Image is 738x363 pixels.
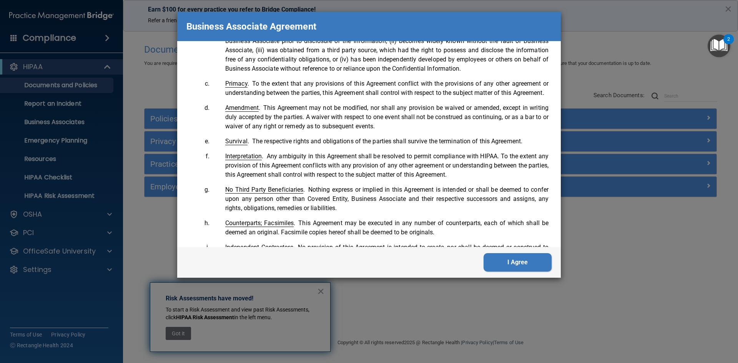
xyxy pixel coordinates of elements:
span: . [225,104,260,111]
li: The respective rights and obligations of the parties shall survive the termination of this Agreem... [211,137,549,146]
p: Business Associate Agreement [186,18,316,35]
span: Counterparts; Facsimiles [225,219,294,227]
span: . [225,138,249,145]
span: Interpretation [225,152,262,160]
span: . [225,244,295,251]
li: Any ambiguity in this Agreement shall be resolved to permit compliance with HIPAA. To the extent ... [211,152,549,179]
span: Independent Contractors [225,244,293,251]
span: . [225,152,264,160]
li: This Agreement may not be modified, nor shall any provision be waived or amended, except in writi... [211,103,549,131]
button: Open Resource Center, 2 new notifications [708,35,730,57]
li: Nothing express or implied in this Agreement is intended or shall be deemed to confer upon any pe... [211,185,549,213]
span: Amendment [225,104,259,112]
li: No provision of this Agreement is intended to create, nor shall be deemed or construed to create,... [211,243,549,298]
span: No Third Party Beneficiaries [225,186,303,194]
button: I Agree [484,253,552,272]
li: This Agreement may be executed in any number of counterparts, each of which shall be deemed an or... [211,219,549,237]
span: . [225,219,295,227]
span: Primacy [225,80,248,88]
div: 2 [727,39,730,49]
li: To the extent that any provisions of this Agreement conflict with the provisions of any other agr... [211,79,549,98]
span: Survival [225,138,248,145]
span: . [225,186,305,193]
span: . [225,80,249,87]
